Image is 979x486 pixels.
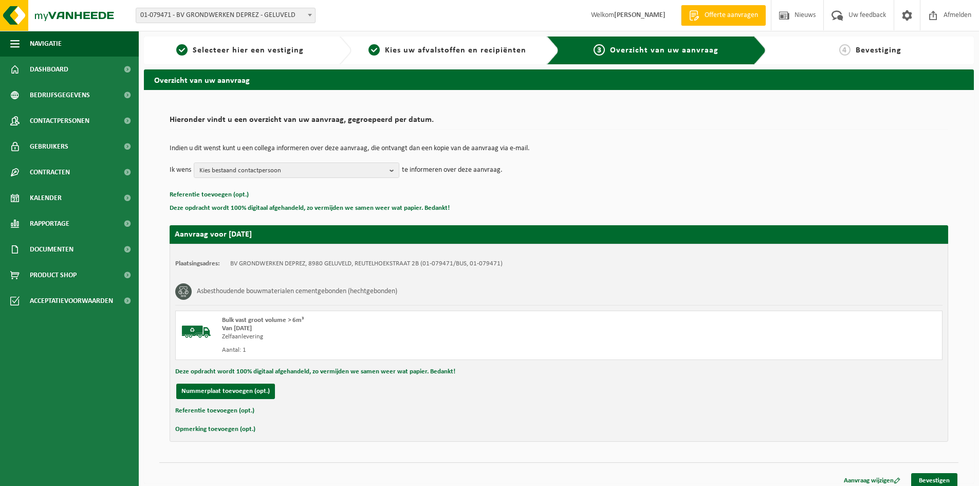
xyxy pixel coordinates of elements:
span: 01-079471 - BV GRONDWERKEN DEPREZ - GELUVELD [136,8,315,23]
span: 2 [368,44,380,56]
span: 3 [594,44,605,56]
span: Kalender [30,185,62,211]
span: 4 [839,44,851,56]
strong: Aanvraag voor [DATE] [175,230,252,239]
td: BV GRONDWERKEN DEPREZ, 8980 GELUVELD, REUTELHOEKSTRAAT 2B (01-079471/BUS, 01-079471) [230,260,503,268]
span: Kies bestaand contactpersoon [199,163,385,178]
span: Rapportage [30,211,69,237]
a: 1Selecteer hier een vestiging [149,44,331,57]
button: Nummerplaat toevoegen (opt.) [176,384,275,399]
span: Navigatie [30,31,62,57]
div: Zelfaanlevering [222,333,600,341]
span: Gebruikers [30,134,68,159]
img: BL-SO-LV.png [181,316,212,347]
span: Overzicht van uw aanvraag [610,46,718,55]
p: Ik wens [170,163,191,178]
span: Bevestiging [856,46,901,55]
span: 1 [176,44,188,56]
h2: Hieronder vindt u een overzicht van uw aanvraag, gegroepeerd per datum. [170,116,948,130]
a: Offerte aanvragen [681,5,766,26]
button: Deze opdracht wordt 100% digitaal afgehandeld, zo vermijden we samen weer wat papier. Bedankt! [175,365,455,379]
p: Indien u dit wenst kunt u een collega informeren over deze aanvraag, die ontvangt dan een kopie v... [170,145,948,152]
span: Offerte aanvragen [702,10,761,21]
span: Documenten [30,237,73,262]
span: Bedrijfsgegevens [30,82,90,108]
span: 01-079471 - BV GRONDWERKEN DEPREZ - GELUVELD [136,8,316,23]
h2: Overzicht van uw aanvraag [144,69,974,89]
span: Product Shop [30,262,77,288]
button: Opmerking toevoegen (opt.) [175,423,255,436]
span: Selecteer hier een vestiging [193,46,304,55]
span: Contracten [30,159,70,185]
span: Bulk vast groot volume > 6m³ [222,317,304,323]
h3: Asbesthoudende bouwmaterialen cementgebonden (hechtgebonden) [197,283,397,300]
span: Acceptatievoorwaarden [30,288,113,314]
span: Contactpersonen [30,108,89,134]
strong: [PERSON_NAME] [614,11,666,19]
button: Deze opdracht wordt 100% digitaal afgehandeld, zo vermijden we samen weer wat papier. Bedankt! [170,202,450,215]
button: Referentie toevoegen (opt.) [170,188,249,202]
a: 2Kies uw afvalstoffen en recipiënten [357,44,539,57]
strong: Van [DATE] [222,325,252,332]
span: Dashboard [30,57,68,82]
p: te informeren over deze aanvraag. [402,163,503,178]
span: Kies uw afvalstoffen en recipiënten [385,46,526,55]
button: Kies bestaand contactpersoon [194,163,399,178]
strong: Plaatsingsadres: [175,260,220,267]
button: Referentie toevoegen (opt.) [175,404,254,418]
div: Aantal: 1 [222,346,600,354]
